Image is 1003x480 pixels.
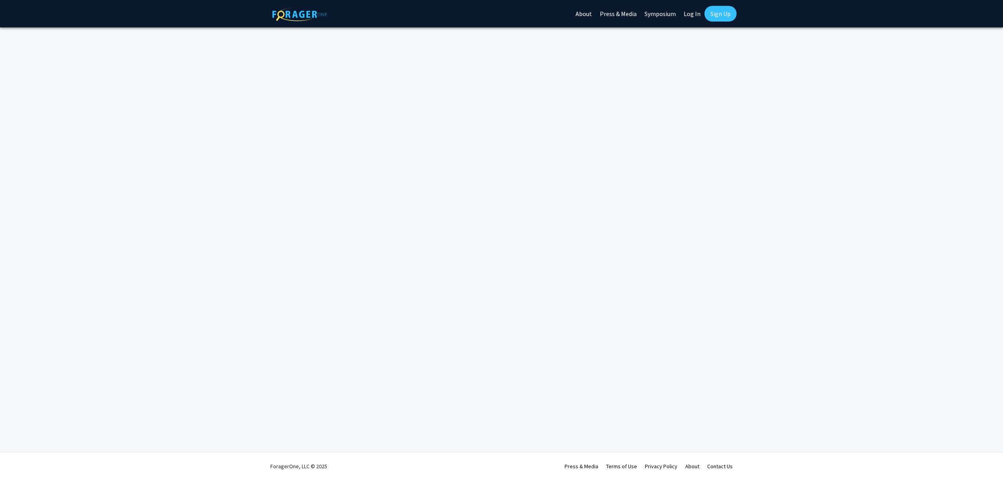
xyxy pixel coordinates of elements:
a: Privacy Policy [645,463,677,470]
a: Sign Up [704,6,737,22]
a: Contact Us [707,463,733,470]
a: Terms of Use [606,463,637,470]
img: ForagerOne Logo [272,7,327,21]
a: Press & Media [565,463,598,470]
a: About [685,463,699,470]
div: ForagerOne, LLC © 2025 [270,453,327,480]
